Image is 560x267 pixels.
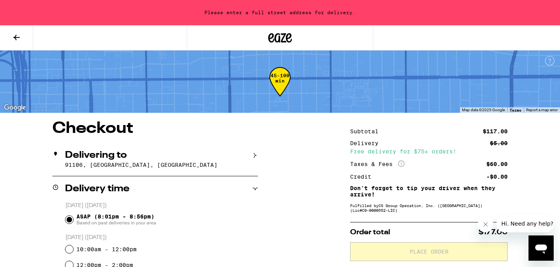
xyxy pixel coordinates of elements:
[478,217,493,232] iframe: Close message
[350,242,508,261] button: Place Order
[65,184,130,194] h2: Delivery time
[483,129,508,134] div: $117.00
[526,108,558,112] a: Report a map error
[486,161,508,167] div: $60.00
[410,249,449,254] span: Place Order
[462,108,505,112] span: Map data ©2025 Google
[65,151,127,160] h2: Delivering to
[528,235,554,261] iframe: Button to launch messaging window
[52,121,258,136] h1: Checkout
[350,185,508,198] p: Don't forget to tip your driver when they arrive!
[350,140,384,146] div: Delivery
[350,229,390,236] span: Order total
[510,108,521,112] a: Terms
[76,213,156,226] span: ASAP (8:01pm - 8:56pm)
[2,103,28,113] img: Google
[269,73,291,103] div: 45-100 min
[350,149,508,154] div: Free delivery for $75+ orders!
[65,162,258,168] p: 91106, [GEOGRAPHIC_DATA], [GEOGRAPHIC_DATA]
[65,202,258,209] p: [DATE] ([DATE])
[490,140,508,146] div: $5.00
[497,215,554,232] iframe: Message from company
[350,203,508,213] div: Fulfilled by CS Group Operation, Inc. ([GEOGRAPHIC_DATA]) (Lic# C9-0000552-LIC )
[478,229,508,236] span: $177.00
[350,129,384,134] div: Subtotal
[350,161,404,168] div: Taxes & Fees
[486,174,508,179] div: -$0.00
[65,234,258,241] p: [DATE] ([DATE])
[76,246,137,252] label: 10:00am - 12:00pm
[2,103,28,113] a: Open this area in Google Maps (opens a new window)
[76,220,156,226] span: Based on past deliveries in your area
[350,174,377,179] div: Credit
